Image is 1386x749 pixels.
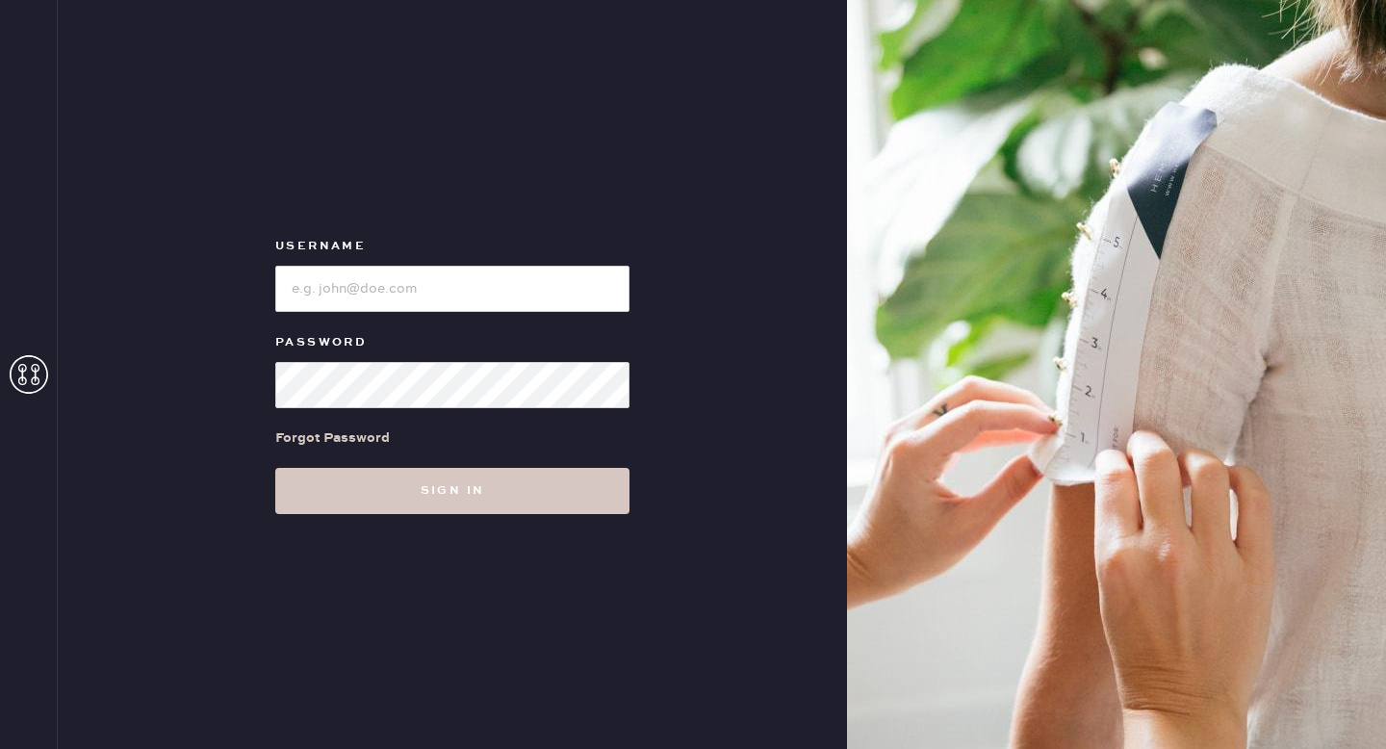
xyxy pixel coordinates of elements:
[275,235,629,258] label: Username
[275,266,629,312] input: e.g. john@doe.com
[275,408,390,468] a: Forgot Password
[275,468,629,514] button: Sign in
[275,427,390,449] div: Forgot Password
[275,331,629,354] label: Password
